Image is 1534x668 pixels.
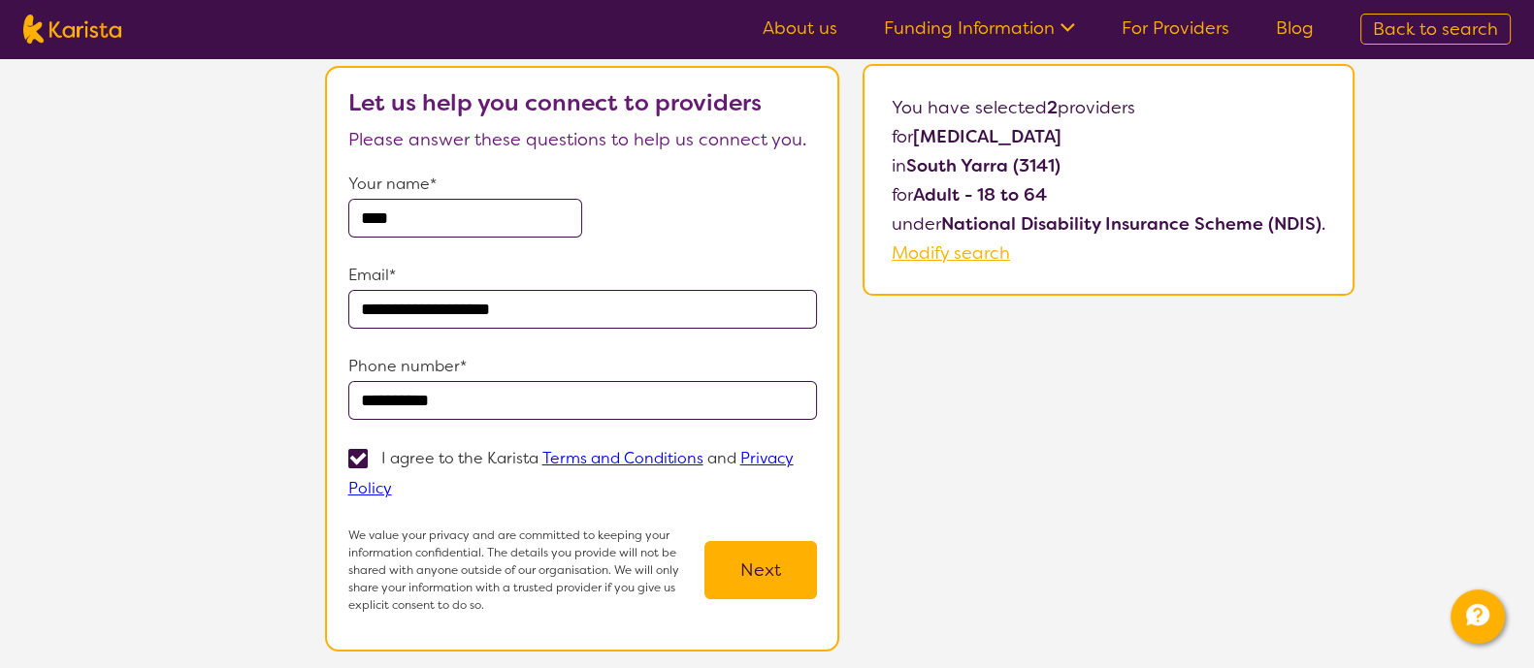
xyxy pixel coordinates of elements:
button: Channel Menu [1451,589,1505,644]
a: About us [763,16,837,40]
p: Please answer these questions to help us connect you. [348,125,818,154]
p: for [892,122,1325,151]
a: Back to search [1360,14,1511,45]
p: under . [892,209,1325,239]
a: Terms and Conditions [542,448,703,468]
p: You have selected providers [892,93,1325,122]
a: Modify search [892,241,1010,265]
a: Blog [1276,16,1314,40]
b: [MEDICAL_DATA] [913,125,1061,148]
p: We value your privacy and are committed to keeping your information confidential. The details you... [348,526,705,614]
span: Back to search [1373,17,1498,41]
b: 2 [1047,96,1058,119]
a: Funding Information [884,16,1075,40]
p: Phone number* [348,352,818,381]
button: Next [704,541,817,599]
p: I agree to the Karista and [348,448,794,498]
p: for [892,180,1325,209]
p: in [892,151,1325,180]
b: Let us help you connect to providers [348,87,762,118]
p: Email* [348,261,818,290]
a: For Providers [1122,16,1229,40]
img: Karista logo [23,15,121,44]
b: National Disability Insurance Scheme (NDIS) [941,212,1322,236]
b: South Yarra (3141) [906,154,1061,177]
h2: About You [325,23,839,58]
a: Privacy Policy [348,448,794,498]
b: Adult - 18 to 64 [913,183,1047,207]
p: Your name* [348,170,818,199]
